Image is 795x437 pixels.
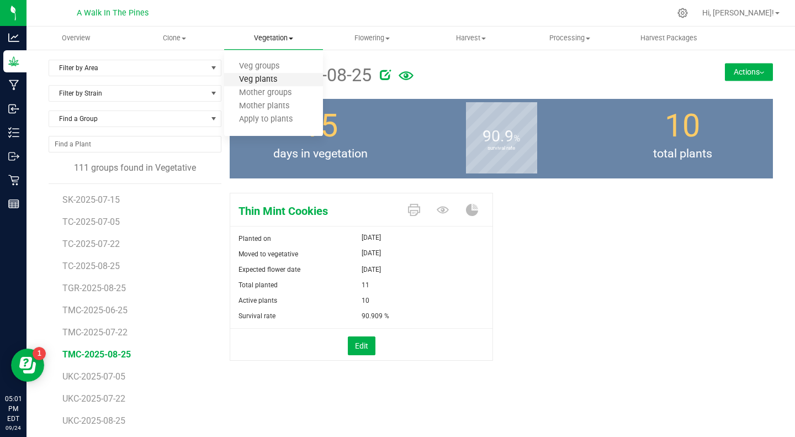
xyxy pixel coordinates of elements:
p: 09/24 [5,424,22,432]
span: Active plants [239,297,277,304]
b: survival rate [466,99,537,198]
a: Vegetation Veg groups Veg plants Mother groups Mother plants Apply to plants [224,27,323,50]
span: days in vegetation [230,145,411,162]
inline-svg: Reports [8,198,19,209]
span: Mother plants [224,102,304,111]
span: total plants [592,145,773,162]
group-info-box: Survival rate [419,99,584,178]
span: Veg groups [224,62,294,71]
iframe: Resource center [11,349,44,382]
p: 05:01 PM EDT [5,394,22,424]
span: TGR-2025-08-25 [62,283,126,293]
inline-svg: Analytics [8,32,19,43]
span: Filter by Strain [49,86,207,101]
inline-svg: Retail [8,175,19,186]
span: Veg plants [224,75,292,85]
span: Planted on [239,235,271,243]
span: 90.909 % [362,308,389,324]
span: SK-2025-07-15 [62,194,120,205]
span: Expected flower date [239,266,300,273]
span: Filter by Area [49,60,207,76]
group-info-box: Days in vegetation [238,99,402,178]
span: TMC-2025-06-25 [62,305,128,315]
group-info-box: Total number of plants [600,99,765,178]
span: Processing [521,33,619,43]
inline-svg: Grow [8,56,19,67]
span: Find a Group [49,111,207,127]
inline-svg: Outbound [8,151,19,162]
span: Overview [47,33,105,43]
span: Mother groups [224,88,306,98]
span: Moved to vegetative [239,250,298,258]
inline-svg: Inbound [8,103,19,114]
span: Harvest [422,33,520,43]
span: 10 [665,107,700,144]
p: Plant Room B [238,89,674,99]
span: UKC-2025-08-25 [62,415,125,426]
span: Vegetation [224,33,323,43]
span: Hi, [PERSON_NAME]! [702,8,774,17]
a: Processing [521,27,619,50]
span: TMC-2025-08-25 [62,349,131,360]
span: TMC-2025-07-22 [62,327,128,338]
div: 111 groups found in Vegetative [49,161,221,175]
span: 10 [362,293,369,308]
a: Harvest Packages [619,27,718,50]
a: Overview [26,27,125,50]
button: Actions [725,63,773,81]
span: [DATE] [362,231,381,244]
span: [DATE] [362,262,381,277]
span: TC-2025-08-25 [62,261,120,271]
span: Apply to plants [224,115,308,124]
span: A Walk In The Pines [77,8,149,18]
span: UKC-2025-07-22 [62,393,125,404]
a: Flowering [323,27,422,50]
span: UKC-2025-07-05 [62,371,125,382]
button: Edit [348,336,375,355]
span: Total planted [239,281,278,289]
inline-svg: Manufacturing [8,80,19,91]
span: select [207,60,221,76]
span: Harvest Packages [626,33,712,43]
span: Thin Mint Cookies [230,203,400,219]
span: TC-2025-07-05 [62,217,120,227]
span: [DATE] [362,246,381,260]
a: Harvest [422,27,521,50]
span: TC-2025-07-22 [62,239,120,249]
input: NO DATA FOUND [49,136,221,152]
span: Survival rate [239,312,275,320]
span: Flowering [324,33,421,43]
div: Manage settings [676,8,690,18]
span: Clone [126,33,224,43]
a: Clone [125,27,224,50]
inline-svg: Inventory [8,127,19,138]
span: 11 [362,277,369,293]
iframe: Resource center unread badge [33,347,46,360]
